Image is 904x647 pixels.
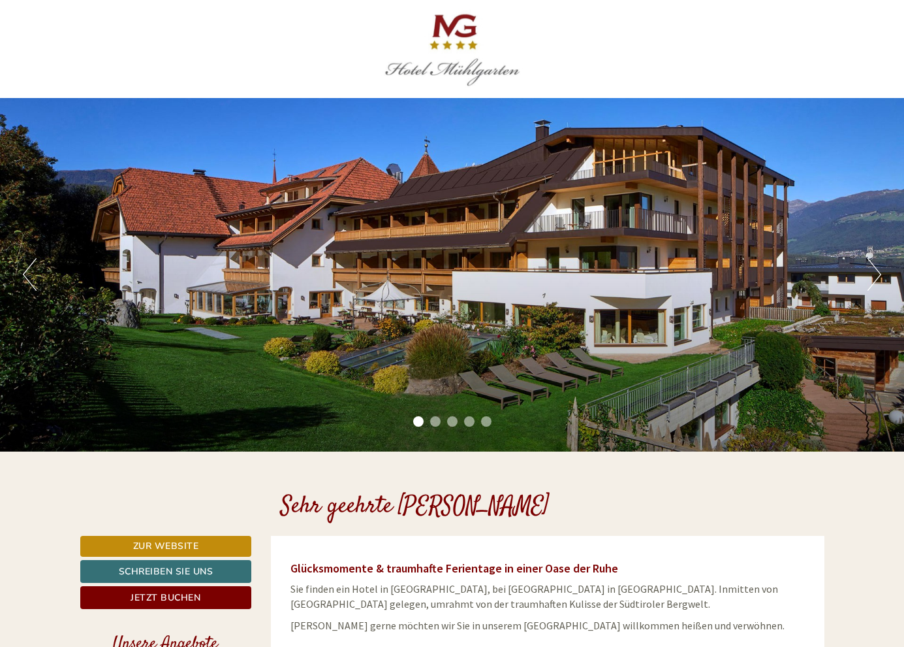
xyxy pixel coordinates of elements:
p: [PERSON_NAME] gerne möchten wir Sie in unserem [GEOGRAPHIC_DATA] willkommen heißen und verwöhnen. [290,618,805,633]
a: Schreiben Sie uns [80,560,252,583]
button: Previous [23,258,37,291]
a: Jetzt buchen [80,586,252,609]
button: Next [867,258,881,291]
span: Glücksmomente & traumhafte Ferientage in einer Oase der Ruhe [290,561,618,576]
span: Sie finden ein Hotel in [GEOGRAPHIC_DATA], bei [GEOGRAPHIC_DATA] in [GEOGRAPHIC_DATA]. Inmitten v... [290,582,778,610]
h1: Sehr geehrte [PERSON_NAME] [281,494,549,520]
a: Zur Website [80,536,252,557]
